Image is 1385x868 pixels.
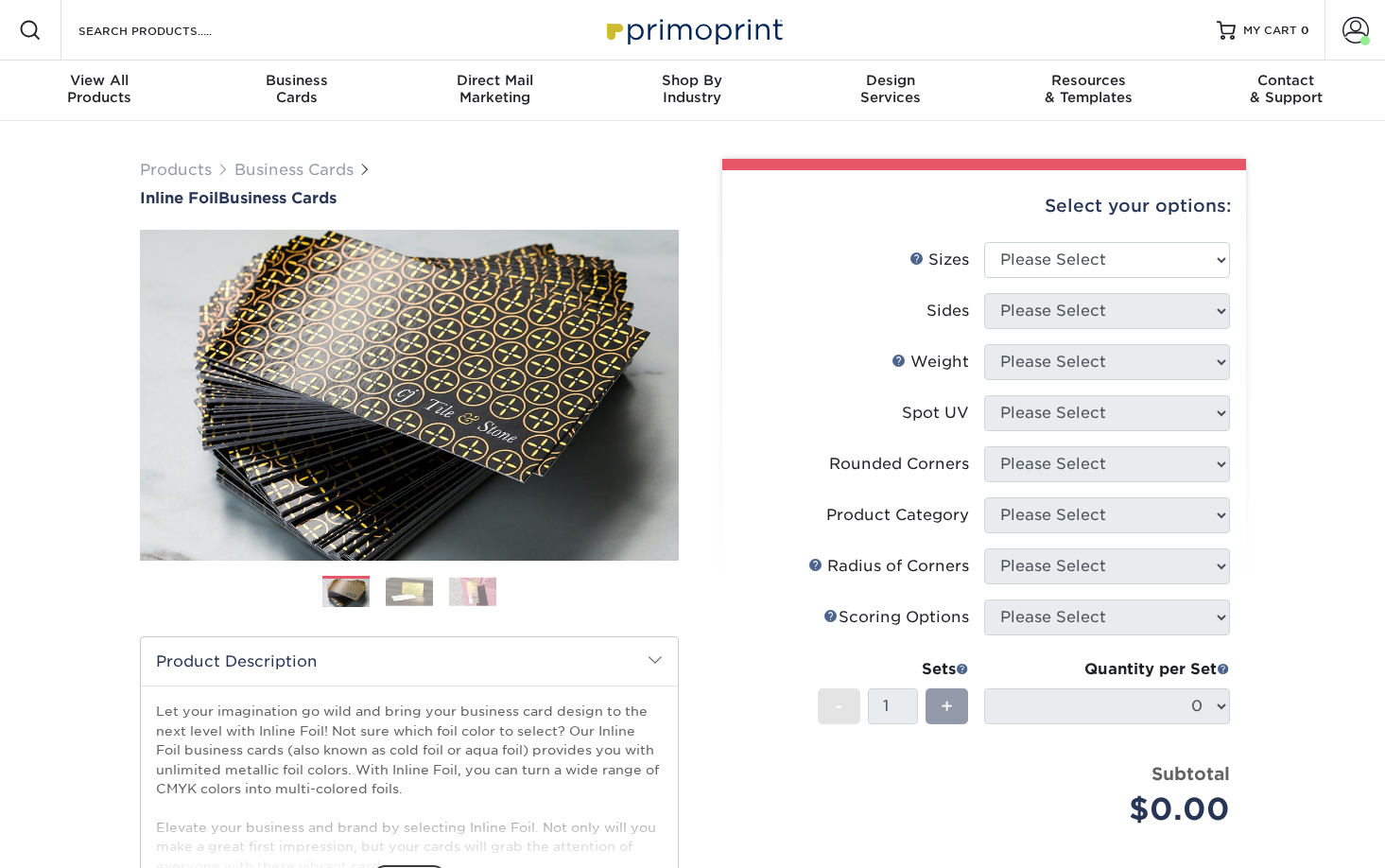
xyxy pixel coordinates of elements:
div: Marketing [396,72,594,106]
div: $0.00 [998,787,1230,832]
span: Direct Mail [396,72,594,89]
div: Rounded Corners [829,453,969,476]
div: Scoring Options [823,606,969,629]
div: Cards [198,72,395,106]
a: Shop ByIndustry [594,61,791,121]
a: Inline FoilBusiness Cards [140,189,679,207]
div: Quantity per Set [984,658,1230,681]
a: Direct MailMarketing [396,61,594,121]
strong: Subtotal [1151,763,1230,784]
div: Industry [594,72,791,106]
div: Spot UV [902,402,969,425]
img: Business Cards 02 [386,577,433,606]
div: Select your options: [737,170,1231,242]
span: Contact [1187,72,1385,89]
span: Inline Foil [140,189,218,207]
span: Shop By [594,72,791,89]
div: Weight [892,351,969,373]
div: Services [791,72,989,106]
img: Business Cards 01 [322,569,370,616]
span: 0 [1301,24,1309,37]
a: Business Cards [234,161,354,179]
div: Radius of Corners [808,555,969,578]
h2: Product Description [141,637,678,686]
input: SEARCH PRODUCTS..... [77,19,261,42]
a: Resources& Templates [989,61,1186,121]
a: BusinessCards [198,61,395,121]
span: Resources [989,72,1186,89]
div: & Templates [989,72,1186,106]
span: Design [791,72,989,89]
img: Primoprint [598,9,788,50]
span: MY CART [1243,23,1297,39]
div: & Support [1187,72,1385,106]
div: Sizes [909,249,969,271]
img: Inline Foil 01 [140,126,679,665]
h1: Business Cards [140,189,679,207]
div: Product Category [826,504,969,527]
div: Sets [818,658,969,681]
div: Sides [926,300,969,322]
img: Business Cards 03 [449,577,496,606]
a: Contact& Support [1187,61,1385,121]
span: + [941,692,953,720]
a: DesignServices [791,61,989,121]
a: Products [140,161,212,179]
span: - [835,692,843,720]
span: Business [198,72,395,89]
